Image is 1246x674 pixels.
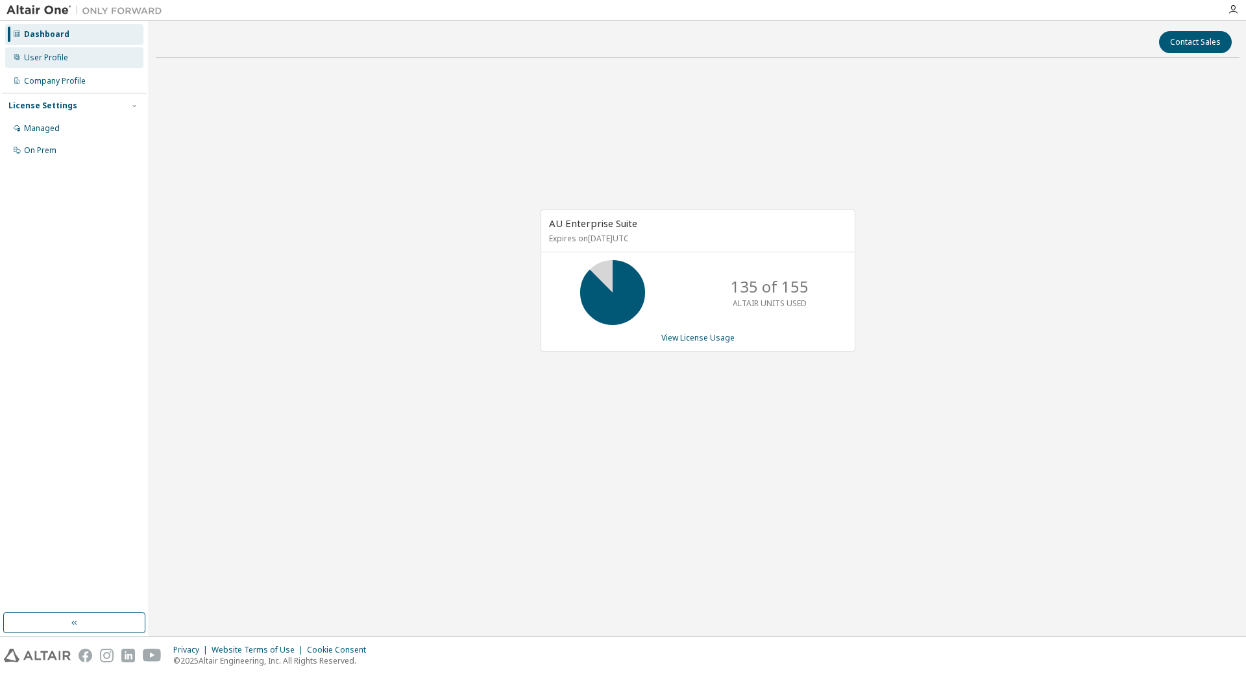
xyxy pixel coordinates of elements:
[121,649,135,662] img: linkedin.svg
[212,645,307,655] div: Website Terms of Use
[100,649,114,662] img: instagram.svg
[24,145,56,156] div: On Prem
[24,123,60,134] div: Managed
[731,276,809,298] p: 135 of 155
[307,645,374,655] div: Cookie Consent
[8,101,77,111] div: License Settings
[549,233,844,244] p: Expires on [DATE] UTC
[661,332,735,343] a: View License Usage
[24,53,68,63] div: User Profile
[173,655,374,666] p: © 2025 Altair Engineering, Inc. All Rights Reserved.
[549,217,637,230] span: AU Enterprise Suite
[6,4,169,17] img: Altair One
[733,298,807,309] p: ALTAIR UNITS USED
[79,649,92,662] img: facebook.svg
[4,649,71,662] img: altair_logo.svg
[173,645,212,655] div: Privacy
[1159,31,1232,53] button: Contact Sales
[24,29,69,40] div: Dashboard
[24,76,86,86] div: Company Profile
[143,649,162,662] img: youtube.svg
